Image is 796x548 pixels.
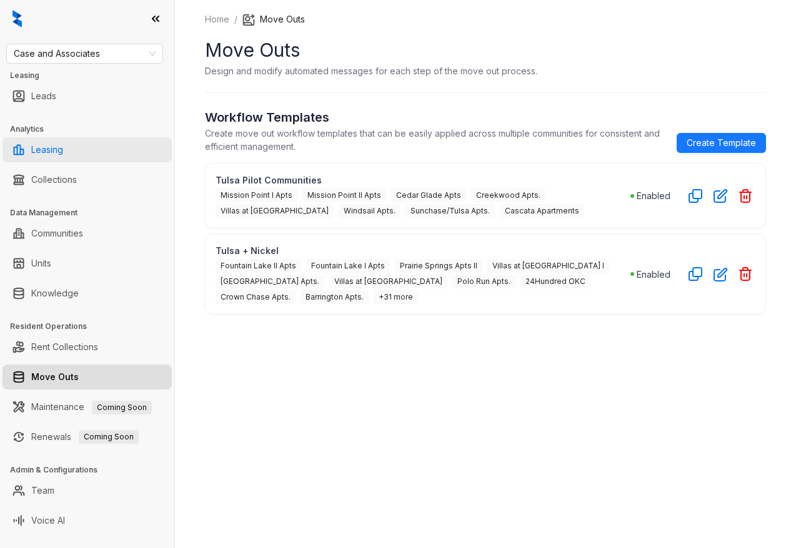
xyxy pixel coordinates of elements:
li: Collections [2,167,172,192]
li: Rent Collections [2,335,172,360]
p: Create move out workflow templates that can be easily applied across multiple communities for con... [205,127,667,153]
span: +31 more [374,290,418,304]
a: Units [31,251,51,276]
a: Create Template [677,133,766,153]
span: Fountain Lake I Apts [306,259,390,273]
li: Voice AI [2,508,172,533]
li: Leads [2,84,172,109]
span: Create Template [687,136,756,150]
h2: Workflow Templates [205,108,667,127]
span: Cedar Glade Apts [391,188,466,202]
p: Tulsa Pilot Communities [216,174,630,187]
li: Knowledge [2,281,172,306]
span: Crown Chase Apts. [216,290,296,304]
span: Villas at [GEOGRAPHIC_DATA] [216,204,334,218]
p: Enabled [637,189,670,202]
p: Design and modify automated messages for each step of the move out process. [205,64,537,77]
span: Mission Point II Apts [302,188,386,202]
li: Units [2,251,172,276]
span: Prairie Springs Apts II [395,259,482,273]
h1: Move Outs [205,36,766,64]
span: Coming Soon [92,401,152,414]
li: Renewals [2,424,172,449]
a: Home [202,12,232,26]
span: Creekwood Apts. [471,188,545,202]
span: Case and Associates [14,44,156,63]
img: logo [12,10,22,27]
span: 24Hundred OKC [520,275,590,288]
span: Barrington Apts. [301,290,369,304]
li: Leasing [2,137,172,162]
li: Communities [2,221,172,246]
span: Mission Point I Apts [216,188,297,202]
p: Tulsa + Nickel [216,244,630,257]
h3: Admin & Configurations [10,464,174,476]
span: Sunchase/Tulsa Apts. [405,204,495,218]
a: Voice AI [31,508,65,533]
h3: Data Management [10,207,174,218]
a: Collections [31,167,77,192]
a: Rent Collections [31,335,98,360]
span: Polo Run Apts. [452,275,515,288]
li: Team [2,478,172,503]
p: Enabled [637,268,670,281]
li: / [234,12,237,26]
h3: Leasing [10,70,174,81]
span: Cascata Apartments [500,204,584,218]
a: Move Outs [31,365,79,389]
span: Fountain Lake II Apts [216,259,301,273]
li: Move Outs [242,12,305,26]
span: [GEOGRAPHIC_DATA] Apts. [216,275,324,288]
h3: Resident Operations [10,321,174,332]
h3: Analytics [10,124,174,135]
a: Knowledge [31,281,79,306]
a: RenewalsComing Soon [31,424,139,449]
a: Leads [31,84,56,109]
a: Leasing [31,137,63,162]
span: Windsail Apts. [339,204,400,218]
span: Coming Soon [79,430,139,444]
li: Move Outs [2,365,172,389]
span: Villas at [GEOGRAPHIC_DATA] [329,275,447,288]
span: Villas at [GEOGRAPHIC_DATA] I [487,259,609,273]
a: Communities [31,221,83,246]
a: Team [31,478,54,503]
li: Maintenance [2,394,172,419]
